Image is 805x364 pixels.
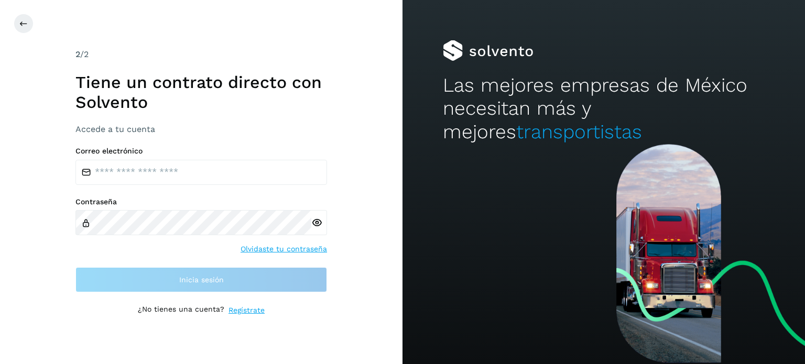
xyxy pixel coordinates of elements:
span: transportistas [516,120,642,143]
a: Olvidaste tu contraseña [241,244,327,255]
h1: Tiene un contrato directo con Solvento [75,72,327,113]
h3: Accede a tu cuenta [75,124,327,134]
p: ¿No tienes una cuenta? [138,305,224,316]
span: 2 [75,49,80,59]
div: /2 [75,48,327,61]
button: Inicia sesión [75,267,327,292]
label: Correo electrónico [75,147,327,156]
h2: Las mejores empresas de México necesitan más y mejores [443,74,765,144]
label: Contraseña [75,197,327,206]
span: Inicia sesión [179,276,224,283]
a: Regístrate [229,305,265,316]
